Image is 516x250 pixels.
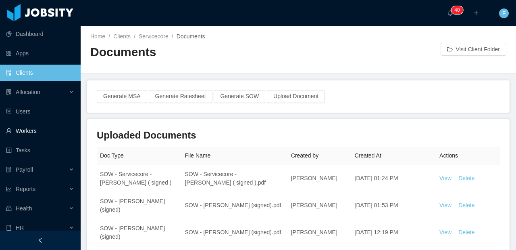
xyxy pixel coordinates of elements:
[457,6,460,14] p: 0
[439,202,451,208] a: View
[6,89,12,95] i: icon: solution
[113,33,131,40] a: Clients
[6,45,74,61] a: icon: appstoreApps
[458,202,474,208] a: Delete
[288,219,352,246] td: [PERSON_NAME]
[291,152,318,159] span: Created by
[454,6,457,14] p: 4
[6,167,12,172] i: icon: file-protect
[214,90,265,103] button: Generate SOW
[6,26,74,42] a: icon: pie-chartDashboard
[149,90,212,103] button: Generate Ratesheet
[441,43,506,56] button: icon: folder-openVisit Client Folder
[182,165,288,192] td: SOW - Servicecore - [PERSON_NAME] ( signed ).pdf
[97,165,182,192] td: SOW - Servicecore - [PERSON_NAME] ( signed )
[6,103,74,120] a: icon: robotUsers
[352,219,437,246] td: [DATE] 12:19 PM
[6,65,74,81] a: icon: auditClients
[458,229,474,235] a: Delete
[139,33,169,40] a: Servicecore
[355,152,381,159] span: Created At
[97,219,182,246] td: SOW - [PERSON_NAME] (signed)
[182,219,288,246] td: SOW - [PERSON_NAME] (signed).pdf
[97,192,182,219] td: SOW - [PERSON_NAME] (signed)
[451,6,463,14] sup: 40
[6,225,12,231] i: icon: book
[90,33,105,40] a: Home
[108,33,110,40] span: /
[134,33,135,40] span: /
[16,186,35,192] span: Reports
[473,10,479,16] i: icon: plus
[6,123,74,139] a: icon: userWorkers
[182,192,288,219] td: SOW - [PERSON_NAME] (signed).pdf
[288,192,352,219] td: [PERSON_NAME]
[172,33,173,40] span: /
[288,165,352,192] td: [PERSON_NAME]
[16,205,32,212] span: Health
[16,89,40,95] span: Allocation
[439,229,451,235] a: View
[439,175,451,181] a: View
[502,8,506,18] span: F
[6,186,12,192] i: icon: line-chart
[267,90,325,103] button: Upload Document
[177,33,205,40] span: Documents
[6,206,12,211] i: icon: medicine-box
[6,142,74,158] a: icon: profileTasks
[16,166,33,173] span: Payroll
[97,90,147,103] button: Generate MSA
[352,192,437,219] td: [DATE] 01:53 PM
[100,152,124,159] span: Doc Type
[439,152,458,159] span: Actions
[90,44,298,61] h2: Documents
[16,225,24,231] span: HR
[458,175,474,181] a: Delete
[352,165,437,192] td: [DATE] 01:24 PM
[97,129,500,142] h3: Uploaded Documents
[185,152,211,159] span: File Name
[447,10,453,16] i: icon: bell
